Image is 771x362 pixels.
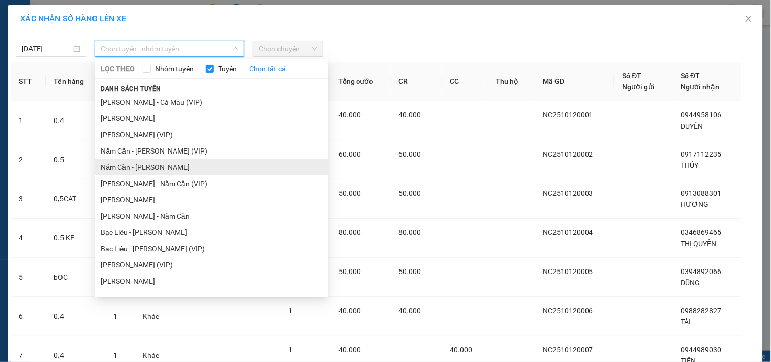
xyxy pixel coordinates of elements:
img: logo.jpg [13,13,64,64]
li: [PERSON_NAME] (VIP) [95,257,328,273]
td: 0.5 [46,140,105,179]
li: 26 Phó Cơ Điều, Phường 12 [95,25,425,38]
span: 0346869465 [681,228,722,236]
span: 1 [114,351,118,359]
span: NC2510120004 [543,228,593,236]
span: 0913088301 [681,189,722,197]
td: 1 [11,101,46,140]
li: Năm Căn - [PERSON_NAME] (VIP) [95,143,328,159]
li: [PERSON_NAME] [95,110,328,127]
span: THỦY [681,161,699,169]
span: 0394892066 [681,267,722,276]
span: Số ĐT [681,72,700,80]
span: 40.000 [399,111,421,119]
b: GỬI : Trạm Năm Căn [13,74,141,90]
span: THỊ QUYÊN [681,239,717,248]
td: 5 [11,258,46,297]
span: DŨNG [681,279,700,287]
li: [PERSON_NAME] - Cà Mau (VIP) [95,94,328,110]
span: 80.000 [399,228,421,236]
span: 0944989030 [681,346,722,354]
li: Bạc Liêu - [PERSON_NAME] (VIP) [95,240,328,257]
span: 80.000 [338,228,361,236]
span: 50.000 [338,189,361,197]
button: Close [734,5,763,34]
span: 40.000 [338,307,361,315]
th: Tên hàng [46,62,105,101]
span: LỌC THEO [101,63,135,74]
span: 40.000 [338,346,361,354]
th: Mã GD [535,62,614,101]
li: Năm Căn - [PERSON_NAME] [95,159,328,175]
span: Số ĐT [623,72,642,80]
span: Chọn chuyến [259,41,317,56]
span: HƯƠNG [681,200,709,208]
td: 0,5CAT [46,179,105,219]
td: 0.5 KE [46,219,105,258]
span: NC2510120007 [543,346,593,354]
td: 4 [11,219,46,258]
span: Danh sách tuyến [95,84,167,94]
td: 6 [11,297,46,336]
td: 0.4 [46,101,105,140]
span: 60.000 [399,150,421,158]
th: Tổng cước [330,62,390,101]
span: close [745,15,753,23]
li: [PERSON_NAME] [95,273,328,289]
span: DUYÊN [681,122,703,130]
td: 3 [11,179,46,219]
span: Tuyến [214,63,241,74]
a: Chọn tất cả [249,63,286,74]
th: STT [11,62,46,101]
td: Khác [135,297,174,336]
td: bOC [46,258,105,297]
span: NC2510120005 [543,267,593,276]
span: 50.000 [338,267,361,276]
span: TÀI [681,318,691,326]
th: Thu hộ [488,62,535,101]
th: CC [442,62,488,101]
span: 0944958106 [681,111,722,119]
li: [PERSON_NAME] - Hộ Phòng [95,289,328,306]
span: NC2510120002 [543,150,593,158]
li: [PERSON_NAME] (VIP) [95,127,328,143]
span: 0988282827 [681,307,722,315]
span: 40.000 [338,111,361,119]
span: 0917112235 [681,150,722,158]
span: 1 [288,346,292,354]
span: NC2510120001 [543,111,593,119]
td: 0.4 [46,297,105,336]
span: Chọn tuyến - nhóm tuyến [101,41,238,56]
span: NC2510120003 [543,189,593,197]
span: NC2510120006 [543,307,593,315]
li: [PERSON_NAME] - Năm Căn (VIP) [95,175,328,192]
span: XÁC NHẬN SỐ HÀNG LÊN XE [20,14,126,23]
span: Nhóm tuyến [151,63,198,74]
input: 12/10/2025 [22,43,71,54]
li: [PERSON_NAME] [95,192,328,208]
span: 60.000 [338,150,361,158]
li: Bạc Liêu - [PERSON_NAME] [95,224,328,240]
span: 40.000 [399,307,421,315]
th: CR [391,62,442,101]
li: Hotline: 02839552959 [95,38,425,50]
span: Người nhận [681,83,720,91]
span: 40.000 [450,346,472,354]
span: 50.000 [399,189,421,197]
span: down [233,46,239,52]
li: [PERSON_NAME] - Năm Căn [95,208,328,224]
span: 1 [114,312,118,320]
span: Người gửi [623,83,655,91]
span: 50.000 [399,267,421,276]
span: 1 [288,307,292,315]
td: 2 [11,140,46,179]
